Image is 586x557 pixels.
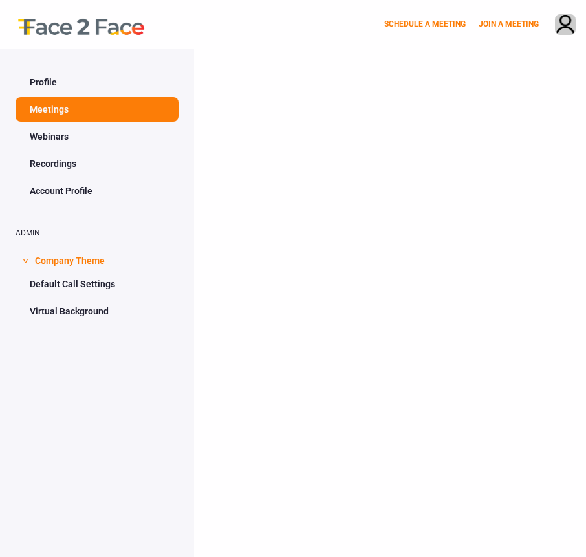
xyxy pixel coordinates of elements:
[384,19,466,28] a: SCHEDULE A MEETING
[16,151,179,176] a: Recordings
[16,97,179,122] a: Meetings
[16,124,179,149] a: Webinars
[556,15,575,36] img: avatar.710606db.png
[16,70,179,94] a: Profile
[35,247,105,272] span: Company Theme
[16,299,179,323] a: Virtual Background
[479,19,539,28] a: JOIN A MEETING
[19,259,32,263] span: >
[16,229,179,237] h2: ADMIN
[16,179,179,203] a: Account Profile
[16,272,179,296] a: Default Call Settings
